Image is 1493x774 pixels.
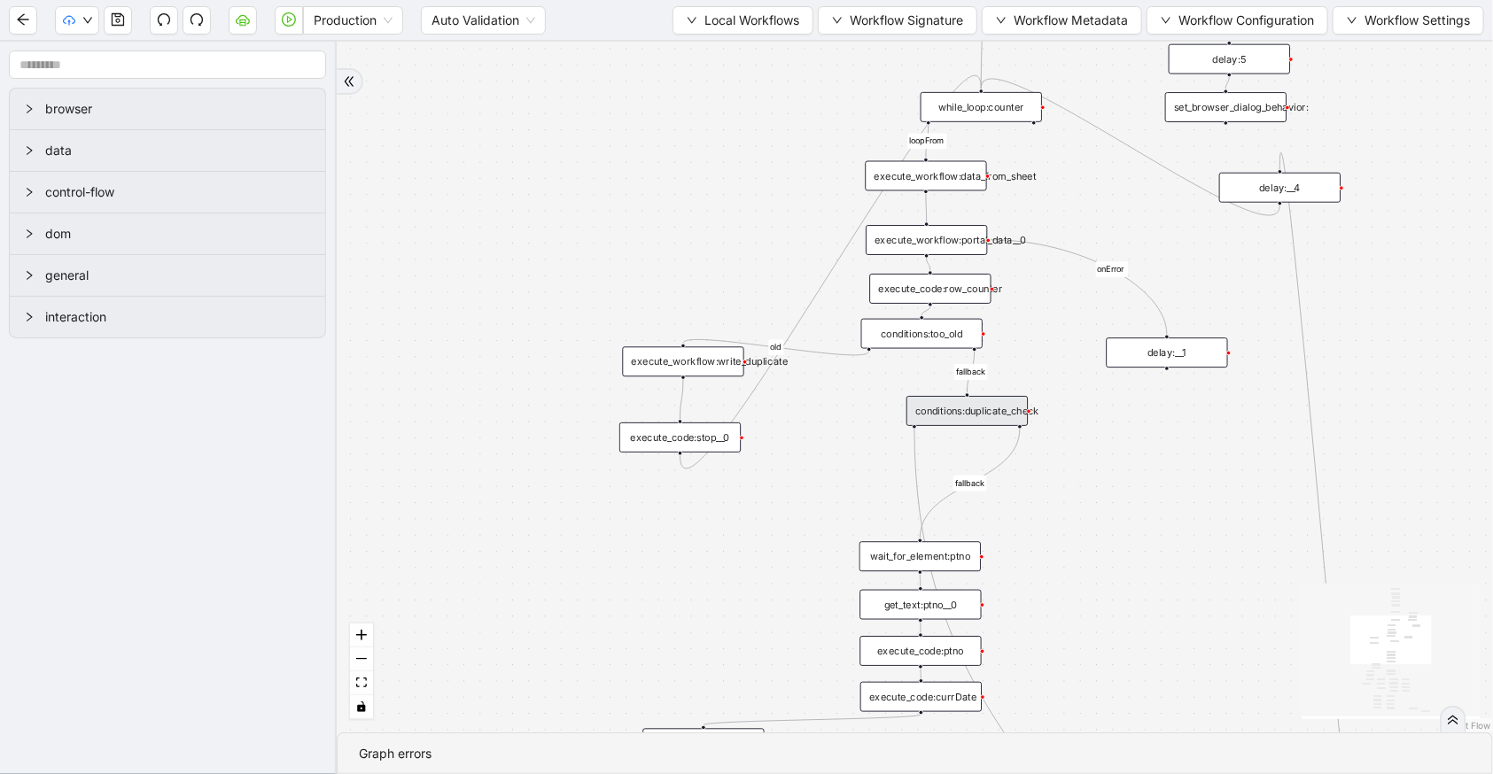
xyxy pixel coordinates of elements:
[1157,380,1178,400] span: plus-circle
[111,12,125,27] span: save
[45,224,311,244] span: dom
[1161,15,1171,26] span: down
[10,130,325,171] div: data
[642,729,764,759] div: execute_workflow:check_facility
[832,15,843,26] span: down
[1024,135,1045,155] span: plus-circle
[24,312,35,322] span: right
[860,682,982,712] div: execute_code:currDate
[869,274,991,304] div: execute_code:row_counter
[818,6,977,35] button: downWorkflow Signature
[860,636,982,666] div: execute_code:ptno
[45,307,311,327] span: interaction
[1365,11,1470,30] span: Workflow Settings
[229,6,257,35] button: cloud-server
[24,228,35,239] span: right
[954,352,988,393] g: Edge from conditions:too_old to conditions:duplicate_check
[82,15,93,26] span: down
[982,79,1280,215] g: Edge from delay:__4 to while_loop:counter
[1447,714,1459,726] span: double-right
[55,6,99,35] button: cloud-uploaddown
[282,12,296,27] span: play-circle
[619,422,741,453] div: execute_code:stop__0
[921,429,1021,538] g: Edge from conditions:duplicate_check to wait_for_element:ptno
[921,306,930,315] g: Edge from execute_code:row_counter to conditions:too_old
[9,6,37,35] button: arrow-left
[683,339,869,355] g: Edge from conditions:too_old to execute_workflow:write_duplicate
[866,225,987,255] div: execute_workflow:portal_data__0
[10,255,325,296] div: general
[350,623,373,647] button: zoom in
[157,12,171,27] span: undo
[359,744,1471,763] div: Graph errors
[10,213,325,254] div: dom
[24,270,35,281] span: right
[982,4,984,89] g: Edge from execute_code:row_count to while_loop:counter
[10,172,325,213] div: control-flow
[850,11,963,30] span: Workflow Signature
[921,92,1042,122] div: while_loop:counter
[704,715,921,725] g: Edge from execute_code:currDate to execute_workflow:check_facility
[343,75,355,88] span: double-right
[1014,11,1128,30] span: Workflow Metadata
[1107,337,1228,368] div: delay:__1
[24,187,35,197] span: right
[1333,6,1484,35] button: downWorkflow Settings
[673,6,813,35] button: downLocal Workflows
[45,99,311,119] span: browser
[926,194,927,222] g: Edge from execute_workflow:data_from_sheet to execute_workflow:portal_data__0
[314,7,393,34] span: Production
[150,6,178,35] button: undo
[45,141,311,160] span: data
[1226,77,1230,89] g: Edge from delay:5 to set_browser_dialog_behavior:
[861,319,983,349] div: conditions:too_old
[927,258,930,270] g: Edge from execute_workflow:portal_data__0 to execute_code:row_counter
[1216,135,1236,155] span: plus-circle
[623,346,744,376] div: execute_workflow:write_duplicate
[183,6,211,35] button: redo
[859,590,981,620] div: get_text:ptno__0
[1147,6,1328,35] button: downWorkflow Configuration
[24,104,35,114] span: right
[45,182,311,202] span: control-flow
[1219,173,1341,203] div: delay:__4
[996,15,1007,26] span: down
[10,89,325,129] div: browser
[687,15,697,26] span: down
[921,92,1042,122] div: while_loop:counterplus-circle
[1169,44,1290,74] div: delay:5
[1165,92,1287,122] div: set_browser_dialog_behavior:
[104,6,132,35] button: save
[907,125,946,158] g: Edge from while_loop:counter to execute_workflow:data_from_sheet
[704,11,799,30] span: Local Workflows
[866,161,987,191] div: execute_workflow:data_from_sheet
[350,671,373,695] button: fit view
[859,541,981,571] div: wait_for_element:ptno
[982,6,1142,35] button: downWorkflow Metadata
[236,12,250,27] span: cloud-server
[1107,337,1228,368] div: delay:__1plus-circle
[906,396,1028,426] div: conditions:duplicate_check
[275,6,303,35] button: play-circle
[63,14,75,27] span: cloud-upload
[680,379,684,419] g: Edge from execute_workflow:write_duplicate to execute_code:stop__0
[10,297,325,337] div: interaction
[16,12,30,27] span: arrow-left
[432,7,535,34] span: Auto Validation
[921,574,921,586] g: Edge from wait_for_element:ptno to get_text:ptno__0
[680,75,982,468] g: Edge from execute_code:stop__0 to while_loop:counter
[45,266,311,285] span: general
[190,12,204,27] span: redo
[24,145,35,156] span: right
[1444,720,1490,731] a: React Flow attribution
[350,695,373,719] button: toggle interactivity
